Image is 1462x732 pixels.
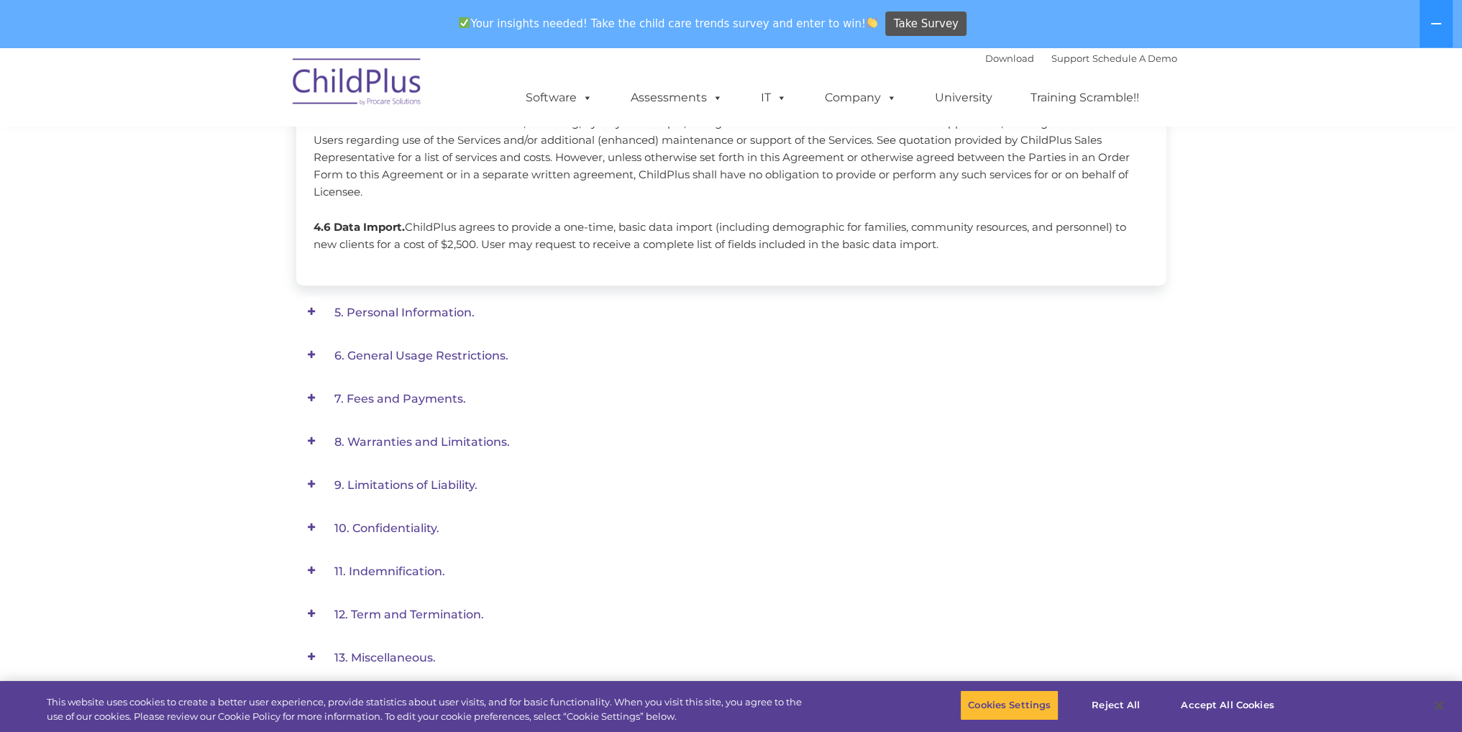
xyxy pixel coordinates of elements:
[314,220,405,234] b: 4.6 Data Import.
[334,521,439,535] span: 10. Confidentiality.
[616,83,737,112] a: Assessments
[810,83,911,112] a: Company
[334,435,510,449] span: 8. Warranties and Limitations.
[1173,690,1281,720] button: Accept All Cookies
[285,48,429,120] img: ChildPlus by Procare Solutions
[960,690,1059,720] button: Cookies Settings
[1071,690,1161,720] button: Reject All
[1051,52,1089,64] a: Support
[314,97,1149,201] p: User may request that ChildPlus provide certain supplemental professional services related to Lic...
[920,83,1007,112] a: University
[314,219,1149,253] p: ChildPlus agrees to provide a one-time, basic data import (including demographic for families, co...
[334,478,478,492] span: 9. Limitations of Liability.
[453,9,884,37] span: Your insights needed! Take the child care trends survey and enter to win!
[1092,52,1177,64] a: Schedule A Demo
[334,392,466,406] span: 7. Fees and Payments.
[47,695,804,723] div: This website uses cookies to create a better user experience, provide statistics about user visit...
[1423,690,1455,721] button: Close
[334,651,436,664] span: 13. Miscellaneous.
[985,52,1177,64] font: |
[334,306,475,319] span: 5. Personal Information.
[511,83,607,112] a: Software
[334,608,484,621] span: 12. Term and Termination.
[746,83,801,112] a: IT
[459,17,470,28] img: ✅
[885,12,967,37] a: Take Survey
[894,12,959,37] span: Take Survey
[334,349,508,362] span: 6. General Usage Restrictions.
[985,52,1034,64] a: Download
[867,17,877,28] img: 👏
[1016,83,1153,112] a: Training Scramble!!
[334,564,445,578] span: 11. Indemnification.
